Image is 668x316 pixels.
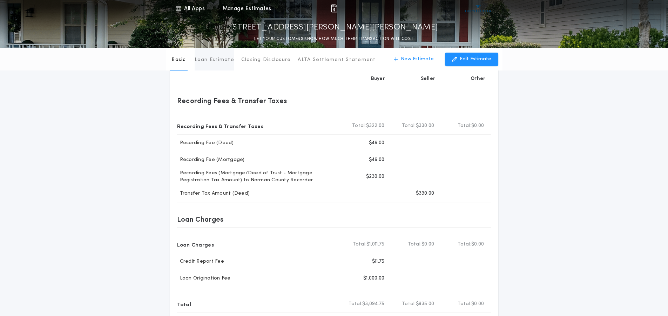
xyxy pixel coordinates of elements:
[177,156,245,163] p: Recording Fee (Mortgage)
[177,170,340,184] p: Recording Fees (Mortgage/Deed of Trust - Mortgage Registration Tax Amount) to Norman County Recorder
[416,122,434,129] span: $330.00
[366,122,385,129] span: $322.00
[177,239,214,250] p: Loan Charges
[471,122,484,129] span: $0.00
[230,22,438,33] p: [STREET_ADDRESS][PERSON_NAME][PERSON_NAME]
[402,122,416,129] b: Total:
[353,241,367,248] b: Total:
[369,156,385,163] p: $46.00
[177,190,250,197] p: Transfer Tax Amount (Deed)
[330,4,338,13] img: img
[177,275,231,282] p: Loan Origination Fee
[460,56,491,63] p: Edit Estimate
[401,56,434,63] p: New Estimate
[408,241,422,248] b: Total:
[416,301,434,308] span: $935.00
[177,140,234,147] p: Recording Fee (Deed)
[241,56,291,63] p: Closing Disclosure
[254,35,413,42] p: LET YOUR CUSTOMERS KNOW HOW MUCH THEIR TRANSACTION WILL COST
[416,190,434,197] p: $330.00
[465,5,491,12] img: vs-icon
[421,75,436,82] p: Seller
[471,241,484,248] span: $0.00
[387,53,441,66] button: New Estimate
[471,75,485,82] p: Other
[177,298,191,310] p: Total
[369,140,385,147] p: $46.00
[171,56,185,63] p: Basic
[349,301,363,308] b: Total:
[363,275,384,282] p: $1,000.00
[298,56,376,63] p: ALTA Settlement Statement
[371,75,385,82] p: Buyer
[352,122,366,129] b: Total:
[458,241,472,248] b: Total:
[366,173,385,180] p: $230.00
[445,53,498,66] button: Edit Estimate
[471,301,484,308] span: $0.00
[177,95,287,106] p: Recording Fees & Transfer Taxes
[177,120,264,132] p: Recording Fees & Transfer Taxes
[366,241,384,248] span: $1,011.75
[177,214,224,225] p: Loan Charges
[177,258,224,265] p: Credit Report Fee
[195,56,234,63] p: Loan Estimate
[421,241,434,248] span: $0.00
[402,301,416,308] b: Total:
[372,258,385,265] p: $11.75
[362,301,384,308] span: $3,094.75
[458,301,472,308] b: Total:
[458,122,472,129] b: Total:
